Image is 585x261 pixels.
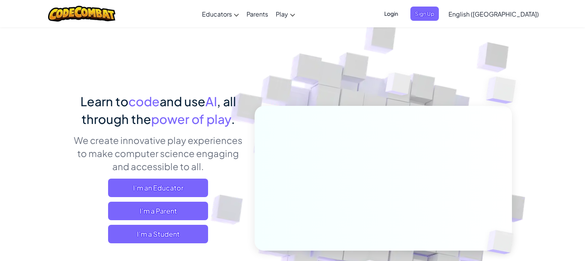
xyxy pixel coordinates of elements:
[73,134,243,173] p: We create innovative play experiences to make computer science engaging and accessible to all.
[198,3,243,24] a: Educators
[380,7,403,21] button: Login
[48,6,115,22] img: CodeCombat logo
[276,10,288,18] span: Play
[108,225,208,243] button: I'm a Student
[128,94,160,109] span: code
[160,94,205,109] span: and use
[108,179,208,197] a: I'm an Educator
[410,7,439,21] button: Sign Up
[371,57,426,115] img: Overlap cubes
[231,111,235,127] span: .
[243,3,272,24] a: Parents
[151,111,231,127] span: power of play
[80,94,128,109] span: Learn to
[108,202,208,220] a: I'm a Parent
[202,10,232,18] span: Educators
[448,10,539,18] span: English ([GEOGRAPHIC_DATA])
[471,58,537,123] img: Overlap cubes
[272,3,299,24] a: Play
[445,3,543,24] a: English ([GEOGRAPHIC_DATA])
[205,94,217,109] span: AI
